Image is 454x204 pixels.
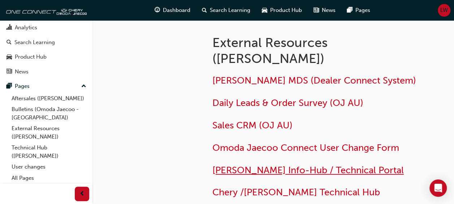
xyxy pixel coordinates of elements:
div: Search Learning [14,38,55,47]
a: Omoda Jaecoo Connect User Change Form [212,142,399,153]
button: Pages [3,80,89,93]
a: Search Learning [3,36,89,49]
a: Bulletins (Omoda Jaecoo - [GEOGRAPHIC_DATA]) [9,104,89,123]
button: LW [438,4,450,17]
a: pages-iconPages [341,3,376,18]
span: News [322,6,336,14]
span: chart-icon [7,25,12,31]
span: car-icon [7,54,12,60]
div: Pages [15,82,30,90]
a: Chery /[PERSON_NAME] Technical Hub [212,187,380,198]
a: User changes [9,161,89,173]
a: car-iconProduct Hub [256,3,308,18]
span: news-icon [314,6,319,15]
span: up-icon [81,82,86,91]
a: [PERSON_NAME] Info-Hub / Technical Portal [212,165,404,176]
span: pages-icon [347,6,353,15]
span: news-icon [7,69,12,75]
a: All Pages [9,173,89,184]
a: guage-iconDashboard [149,3,196,18]
span: guage-icon [155,6,160,15]
span: search-icon [7,39,12,46]
a: [PERSON_NAME] MDS (Dealer Connect System) [212,75,416,86]
a: Technical Hub ([PERSON_NAME]) [9,142,89,161]
span: prev-icon [79,190,85,199]
h1: External Resources ([PERSON_NAME]) [212,35,399,66]
a: Sales CRM (OJ AU) [212,120,293,131]
img: oneconnect [4,3,87,17]
span: Pages [355,6,370,14]
span: LW [440,6,448,14]
a: Daily Leads & Order Survey (OJ AU) [212,97,363,109]
a: search-iconSearch Learning [196,3,256,18]
span: Search Learning [210,6,250,14]
span: pages-icon [7,83,12,90]
a: Product Hub [3,50,89,64]
div: Analytics [15,24,37,32]
span: Product Hub [270,6,302,14]
a: news-iconNews [308,3,341,18]
span: search-icon [202,6,207,15]
a: Aftersales ([PERSON_NAME]) [9,93,89,104]
div: Product Hub [15,53,47,61]
div: News [15,68,29,76]
a: External Resources ([PERSON_NAME]) [9,123,89,142]
a: News [3,65,89,78]
a: Analytics [3,21,89,34]
span: car-icon [262,6,267,15]
div: Open Intercom Messenger [429,179,447,197]
span: Dashboard [163,6,190,14]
